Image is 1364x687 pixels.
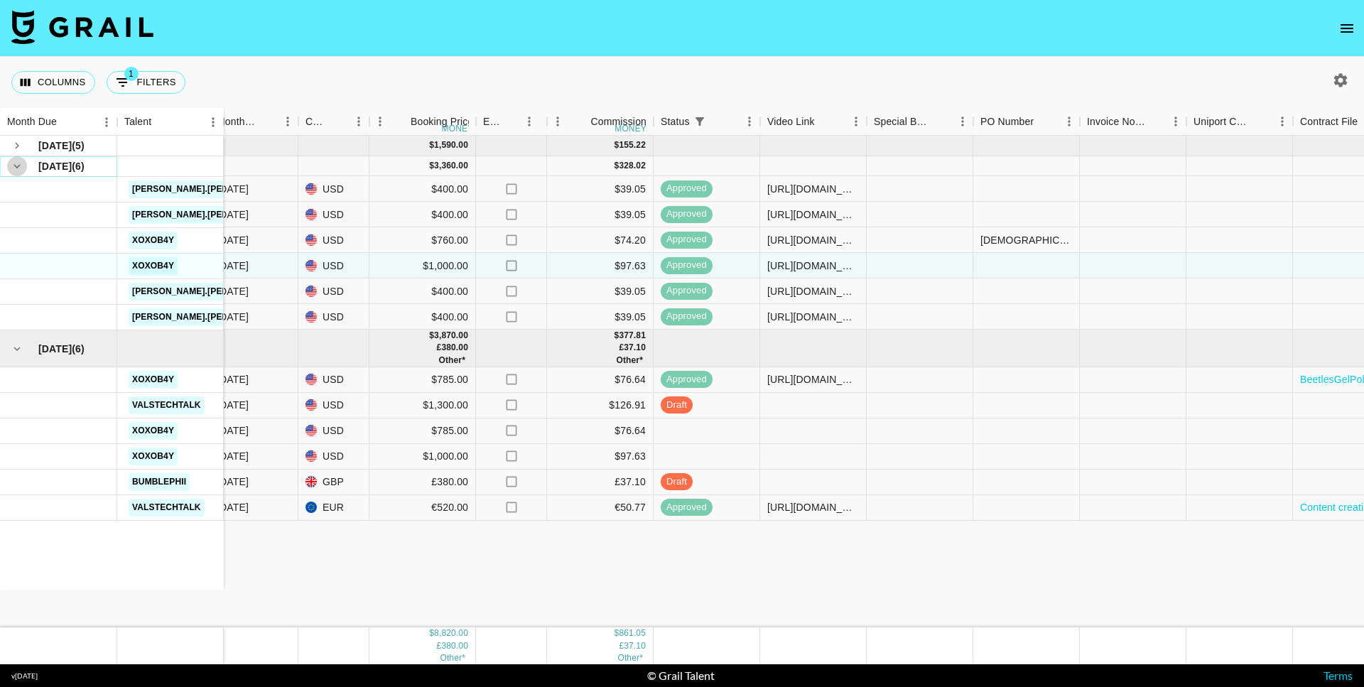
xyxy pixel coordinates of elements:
[767,182,859,196] div: https://www.tiktok.com/@patricia.braham/video/7524897582133415182?_r=1&_t=ZP-8xs79XbTW2Q
[217,500,249,514] div: Aug '25
[217,284,249,298] div: Jul '25
[369,278,476,304] div: $400.00
[38,159,72,173] span: [DATE]
[815,112,835,131] button: Sort
[619,330,646,342] div: 377.81
[369,253,476,278] div: $1,000.00
[980,108,1034,136] div: PO Number
[767,372,859,386] div: https://www.tiktok.com/@xoxob4y/video/7535590575957937438
[619,160,646,172] div: 328.02
[1324,669,1353,682] a: Terms
[1034,112,1054,131] button: Sort
[369,393,476,418] div: $1,300.00
[305,108,328,136] div: Currency
[616,355,643,365] span: € 50.77
[867,108,973,136] div: Special Booking Type
[874,108,932,136] div: Special Booking Type
[328,112,348,131] button: Sort
[369,418,476,444] div: $785.00
[615,139,619,151] div: $
[441,342,468,354] div: 380.00
[1300,108,1358,136] div: Contract File
[547,202,654,227] div: $39.05
[7,156,27,176] button: hide children
[767,284,859,298] div: https://www.tiktok.com/@patricia.braham/video/7522543352462576951?_r=1&_t=ZT-8xhKWfQ4Pd1
[1080,108,1186,136] div: Invoice Notes
[1145,112,1165,131] button: Sort
[434,139,468,151] div: 1,590.00
[437,342,442,354] div: £
[429,627,434,639] div: $
[570,112,590,131] button: Sort
[661,284,713,298] span: approved
[661,501,713,514] span: approved
[369,111,391,132] button: Menu
[442,124,474,133] div: money
[298,202,369,227] div: USD
[217,398,249,412] div: Aug '25
[72,139,85,153] span: ( 5 )
[391,112,411,131] button: Sort
[1165,111,1186,132] button: Menu
[547,278,654,304] div: $39.05
[1272,111,1293,132] button: Menu
[429,330,434,342] div: $
[217,372,249,386] div: Aug '25
[369,444,476,470] div: $1,000.00
[434,160,468,172] div: 3,360.00
[217,207,249,222] div: Jul '25
[369,176,476,202] div: $400.00
[1186,108,1293,136] div: Uniport Contact Email
[661,310,713,323] span: approved
[129,371,178,389] a: xoxob4y
[661,233,713,247] span: approved
[547,444,654,470] div: $97.63
[298,227,369,253] div: USD
[72,342,85,356] span: ( 6 )
[767,310,859,324] div: https://www.tiktok.com/@patricia.braham/video/7533345641511079181
[257,112,277,131] button: Sort
[298,278,369,304] div: USD
[767,500,859,514] div: https://www.tiktok.com/@valstechtalk/video/7534834642273193229
[298,176,369,202] div: USD
[298,367,369,393] div: USD
[369,304,476,330] div: $400.00
[661,108,690,136] div: Status
[615,160,619,172] div: $
[298,495,369,521] div: EUR
[129,473,190,491] a: bumblephii
[298,418,369,444] div: USD
[767,233,859,247] div: https://www.tiktok.com/@xoxob4y/video/7531119829877607711
[217,259,249,273] div: Jul '25
[298,253,369,278] div: USD
[129,499,205,516] a: valstechtalk
[434,627,468,639] div: 8,820.00
[124,67,139,81] span: 1
[369,495,476,521] div: €520.00
[615,330,619,342] div: $
[619,139,646,151] div: 155.22
[1087,108,1145,136] div: Invoice Notes
[654,108,760,136] div: Status
[661,207,713,221] span: approved
[590,108,646,136] div: Commission
[117,108,224,136] div: Talent
[952,111,973,132] button: Menu
[547,253,654,278] div: $97.63
[129,257,178,275] a: xoxob4y
[217,423,249,438] div: Aug '25
[217,449,249,463] div: Aug '25
[438,355,465,365] span: € 520.00
[57,112,77,132] button: Sort
[547,418,654,444] div: $76.64
[767,207,859,222] div: https://www.tiktok.com/@patricia.braham/video/7527061234890313015?_r=1&_t=ZT-8y21F1OenTD
[624,639,646,651] div: 37.10
[202,112,224,133] button: Menu
[129,283,284,301] a: [PERSON_NAME].[PERSON_NAME]
[647,669,715,683] div: © Grail Talent
[217,108,257,136] div: Month Due
[369,367,476,393] div: $785.00
[932,112,952,131] button: Sort
[760,108,867,136] div: Video Link
[661,259,713,272] span: approved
